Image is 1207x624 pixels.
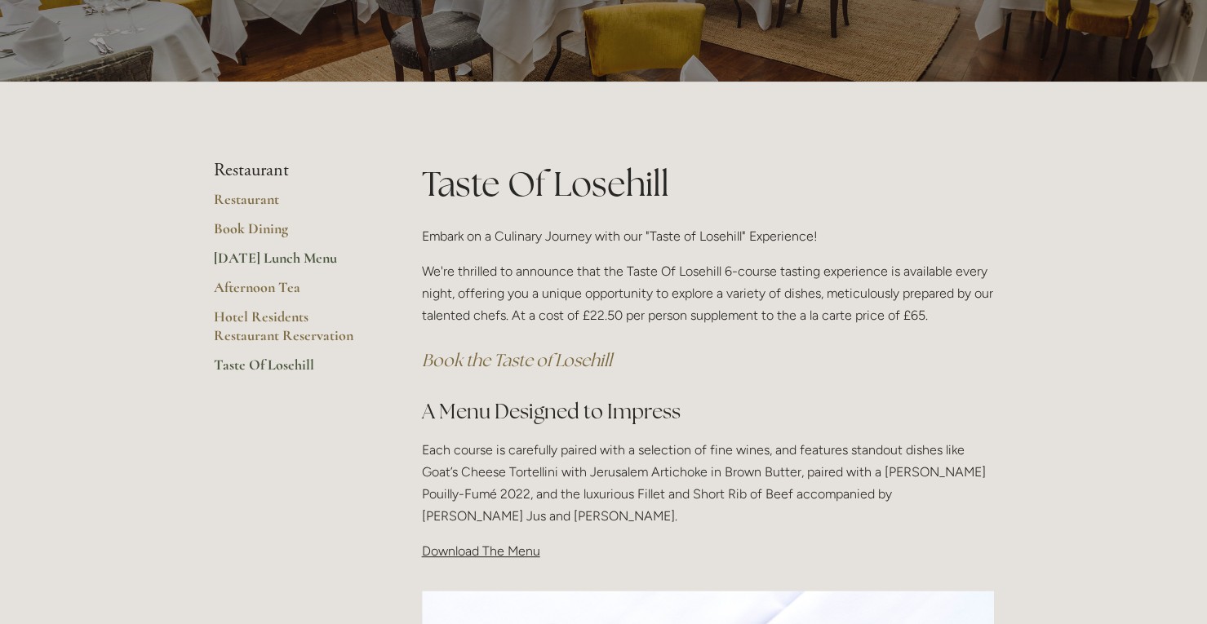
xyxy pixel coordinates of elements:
a: Book the Taste of Losehill [422,349,612,371]
h1: Taste Of Losehill [422,160,994,208]
a: Afternoon Tea [214,278,370,308]
li: Restaurant [214,160,370,181]
span: Download The Menu [422,543,540,559]
a: Hotel Residents Restaurant Reservation [214,308,370,356]
a: Book Dining [214,219,370,249]
a: Taste Of Losehill [214,356,370,385]
p: Each course is carefully paired with a selection of fine wines, and features standout dishes like... [422,439,994,528]
a: [DATE] Lunch Menu [214,249,370,278]
a: Restaurant [214,190,370,219]
h2: A Menu Designed to Impress [422,397,994,426]
p: We're thrilled to announce that the Taste Of Losehill 6-course tasting experience is available ev... [422,260,994,327]
p: Embark on a Culinary Journey with our "Taste of Losehill" Experience! [422,225,994,247]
